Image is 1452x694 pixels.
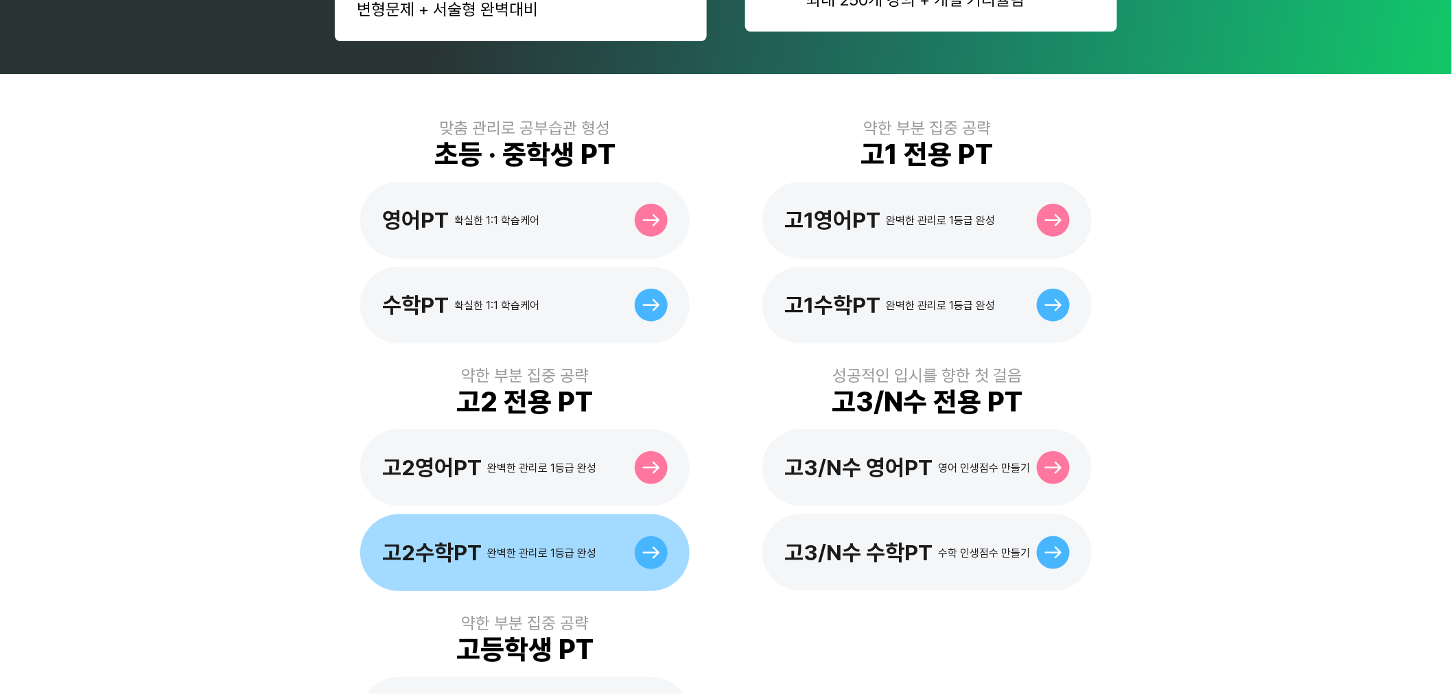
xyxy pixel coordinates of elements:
[434,138,616,171] div: 초등 · 중학생 PT
[487,547,596,560] div: 완벽한 관리로 1등급 완성
[938,462,1030,475] div: 영어 인생점수 만들기
[784,207,880,233] div: 고1영어PT
[886,214,995,227] div: 완벽한 관리로 1등급 완성
[487,462,596,475] div: 완벽한 관리로 1등급 완성
[861,138,994,171] div: 고1 전용 PT
[454,214,539,227] div: 확실한 1:1 학습케어
[863,118,991,138] div: 약한 부분 집중 공략
[454,299,539,312] div: 확실한 1:1 학습케어
[457,385,594,418] div: 고2 전용 PT
[382,540,482,566] div: 고2수학PT
[456,633,594,666] div: 고등학생 PT
[382,292,449,318] div: 수학PT
[784,540,933,566] div: 고3/N수 수학PT
[440,118,611,138] div: 맞춤 관리로 공부습관 형성
[938,547,1030,560] div: 수학 인생점수 만들기
[784,292,880,318] div: 고1수학PT
[461,366,589,385] div: 약한 부분 집중 공략
[382,207,449,233] div: 영어PT
[461,613,589,633] div: 약한 부분 집중 공략
[832,385,1022,418] div: 고3/N수 전용 PT
[382,455,482,481] div: 고2영어PT
[784,455,933,481] div: 고3/N수 영어PT
[832,366,1022,385] div: 성공적인 입시를 향한 첫 걸음
[886,299,995,312] div: 완벽한 관리로 1등급 완성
